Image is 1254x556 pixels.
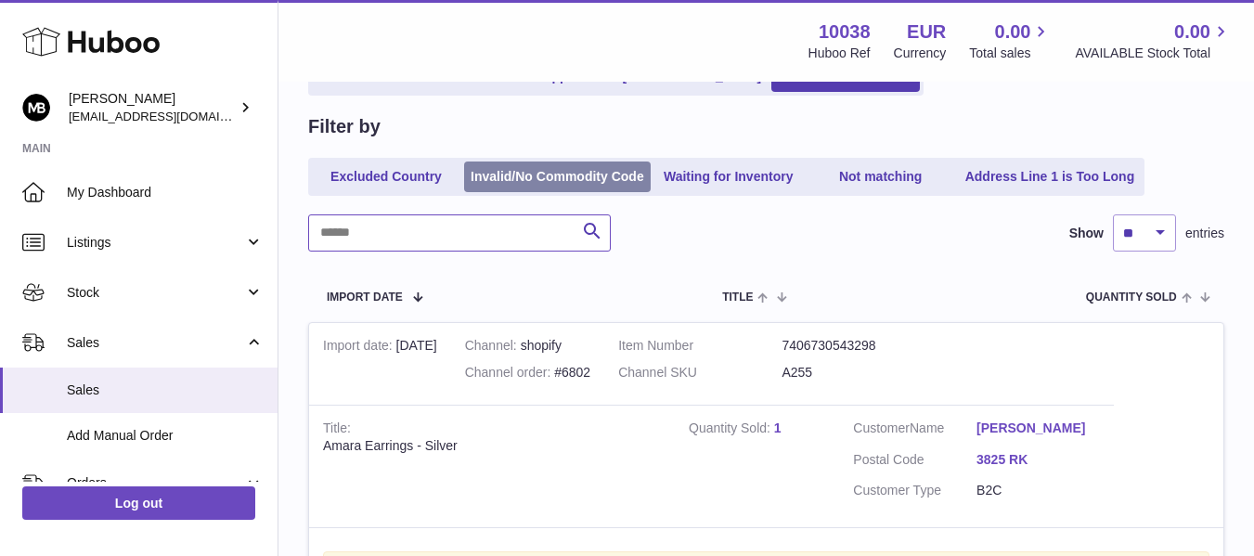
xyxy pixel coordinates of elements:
div: shopify [465,337,590,355]
span: [EMAIL_ADDRESS][DOMAIN_NAME] [69,109,273,123]
span: My Dashboard [67,184,264,201]
dd: 7406730543298 [782,337,945,355]
dt: Channel SKU [618,364,782,381]
span: Add Manual Order [67,427,264,445]
strong: 10038 [819,19,871,45]
span: AVAILABLE Stock Total [1075,45,1232,62]
dt: Name [853,420,976,442]
div: Amara Earrings - Silver [323,437,661,455]
div: #6802 [465,364,590,381]
div: Huboo Ref [808,45,871,62]
span: Title [722,291,753,304]
span: Stock [67,284,244,302]
h2: Filter by [308,114,381,139]
strong: Channel [465,338,521,357]
a: Log out [22,486,255,520]
div: [PERSON_NAME] [69,90,236,125]
span: Total sales [969,45,1052,62]
span: Import date [327,291,403,304]
a: 0.00 AVAILABLE Stock Total [1075,19,1232,62]
img: hi@margotbardot.com [22,94,50,122]
td: [DATE] [309,323,451,405]
span: 0.00 [1174,19,1210,45]
span: Sales [67,334,244,352]
dd: A255 [782,364,945,381]
strong: Import date [323,338,396,357]
span: Customer [853,420,910,435]
dd: B2C [976,482,1100,499]
span: Listings [67,234,244,252]
span: Sales [67,381,264,399]
a: 3825 RK [976,451,1100,469]
a: Excluded Country [312,162,460,192]
a: Invalid/No Commodity Code [464,162,651,192]
label: Show [1069,225,1104,242]
span: entries [1185,225,1224,242]
a: 1 [774,420,782,435]
a: Not matching [807,162,955,192]
strong: EUR [907,19,946,45]
span: Quantity Sold [1086,291,1177,304]
a: Waiting for Inventory [654,162,803,192]
dt: Customer Type [853,482,976,499]
dt: Item Number [618,337,782,355]
strong: Title [323,420,351,440]
span: 0.00 [995,19,1031,45]
div: Currency [894,45,947,62]
a: Address Line 1 is Too Long [959,162,1142,192]
strong: Channel order [465,365,555,384]
strong: Quantity Sold [689,420,774,440]
a: [PERSON_NAME] [976,420,1100,437]
a: 0.00 Total sales [969,19,1052,62]
dt: Postal Code [853,451,976,473]
span: Orders [67,474,244,492]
